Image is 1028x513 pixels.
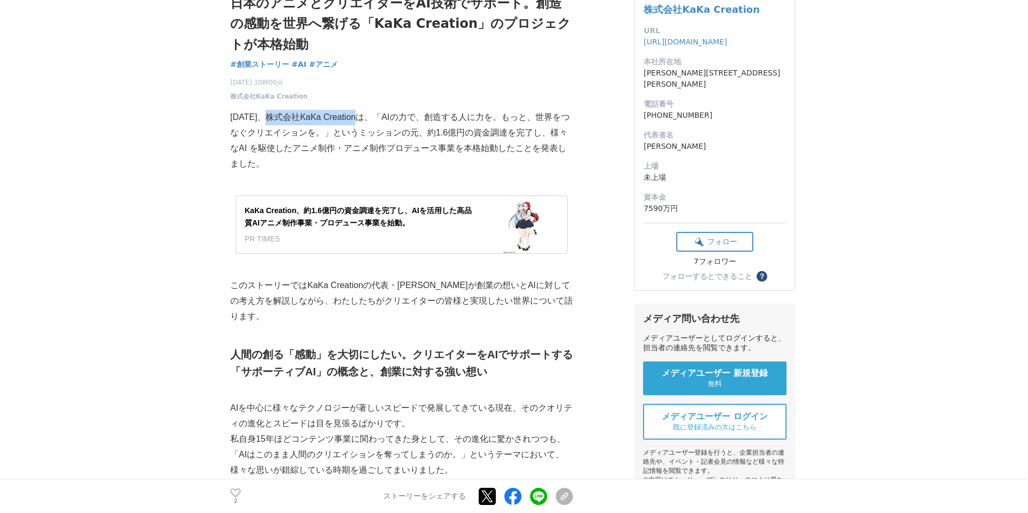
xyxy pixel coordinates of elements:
a: #アニメ [309,59,338,70]
span: メディアユーザー ログイン [662,411,768,423]
span: 無料 [708,379,722,389]
dt: 上場 [644,161,786,172]
div: メディア問い合わせ先 [643,312,787,325]
dt: 代表者名 [644,130,786,141]
span: #創業ストーリー [230,59,289,69]
div: KaKa Creation、約1.6億円の資金調達を完了し、AIを活用した高品質AIアニメ制作事業・プロデュース事業を始動。 [245,205,473,229]
p: [DATE]、株式会社KaKa Creationは、「AIの力で、創造する人に力を。もっと、世界をつなぐクリエイションを。」というミッションの元、約1.6億円の資金調達を完了し、様々なAI を駆... [230,110,573,171]
div: 7フォロワー [676,257,753,267]
span: #AI [292,59,307,69]
button: フォロー [676,232,753,252]
a: KaKa Creation、約1.6億円の資金調達を完了し、AIを活用した高品質AIアニメ制作事業・プロデュース事業を始動。PR TIMES [236,195,568,254]
p: このストーリーではKaKa Creationの代表・[PERSON_NAME]が創業の想いとAIに対しての考え方を解説しながら、わたしたちがクリエイターの皆様と実現したい世界について語ります。 [230,278,573,324]
p: 2 [230,499,241,504]
div: フォローするとできること [662,273,752,280]
span: [DATE] 10時00分 [230,78,308,87]
dd: 未上場 [644,172,786,183]
dt: 本社所在地 [644,56,786,67]
a: 株式会社KaKa Creation [644,4,760,15]
dt: 資本金 [644,192,786,203]
div: メディアユーザーとしてログインすると、担当者の連絡先を閲覧できます。 [643,334,787,353]
a: #創業ストーリー [230,59,289,70]
dt: 電話番号 [644,99,786,110]
p: 私自身15年ほどコンテンツ事業に関わってきた身として、その進化に驚かされつつも、「AIはこのまま人間のクリエイションを奪ってしまうのか。」というテーマにおいて、様々な思いが錯綜している時期を過ご... [230,432,573,478]
a: メディアユーザー ログイン 既に登録済みの方はこちら [643,404,787,440]
a: #AI [292,59,307,70]
span: 既に登録済みの方はこちら [673,423,757,432]
dd: [PERSON_NAME] [644,141,786,152]
div: メディアユーザー登録を行うと、企業担当者の連絡先や、イベント・記者会見の情報など様々な特記情報を閲覧できます。 ※内容はストーリー・プレスリリースにより異なります。 [643,448,787,494]
p: ストーリーをシェアする [383,492,466,501]
a: [URL][DOMAIN_NAME] [644,37,727,46]
p: AIを中心に様々なテクノロジーが著しいスピードで発展してきている現在、そのクオリティの進化とスピードは目を見張るばかりです。 [230,401,573,432]
a: 株式会社KaKa Creation [230,92,308,101]
dd: 7590万円 [644,203,786,214]
button: ？ [757,271,767,282]
strong: 人間の創る「感動」を大切にしたい。クリエイターをAIでサポートする「サポーティブAI」の概念と、創業に対する強い想い [230,349,573,378]
dt: URL [644,25,786,36]
span: ？ [758,273,766,280]
dd: [PERSON_NAME][STREET_ADDRESS][PERSON_NAME] [644,67,786,90]
a: メディアユーザー 新規登録 無料 [643,361,787,395]
div: PR TIMES [245,233,473,245]
span: メディアユーザー 新規登録 [662,368,768,379]
span: #アニメ [309,59,338,69]
dd: [PHONE_NUMBER] [644,110,786,121]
